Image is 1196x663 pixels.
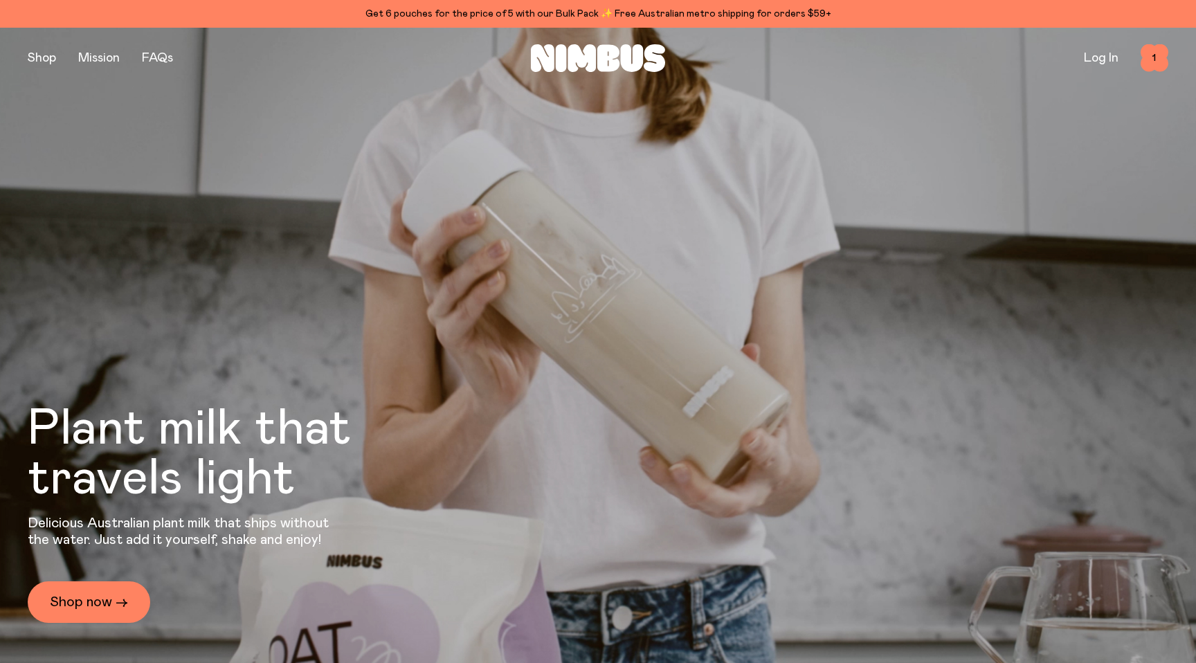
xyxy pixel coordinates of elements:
[28,515,338,548] p: Delicious Australian plant milk that ships without the water. Just add it yourself, shake and enjoy!
[1084,52,1118,64] a: Log In
[1141,44,1168,72] button: 1
[28,581,150,623] a: Shop now →
[28,6,1168,22] div: Get 6 pouches for the price of 5 with our Bulk Pack ✨ Free Australian metro shipping for orders $59+
[78,52,120,64] a: Mission
[28,404,426,504] h1: Plant milk that travels light
[142,52,173,64] a: FAQs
